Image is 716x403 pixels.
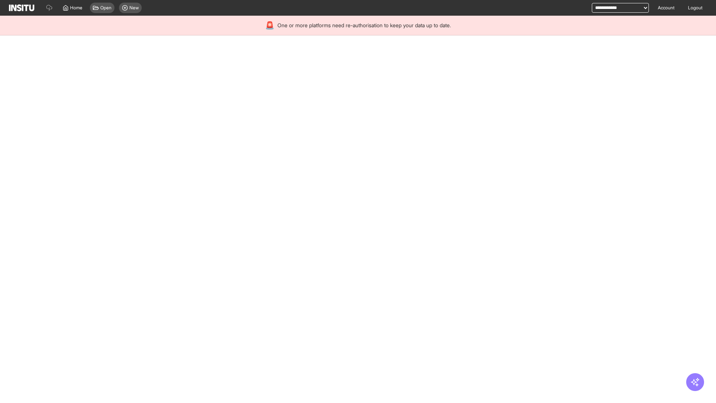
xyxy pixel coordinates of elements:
[9,4,34,11] img: Logo
[277,22,451,29] span: One or more platforms need re-authorisation to keep your data up to date.
[265,20,274,31] div: 🚨
[100,5,112,11] span: Open
[129,5,139,11] span: New
[70,5,82,11] span: Home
